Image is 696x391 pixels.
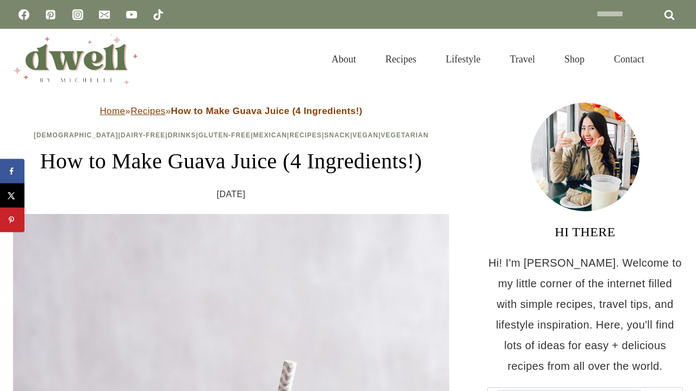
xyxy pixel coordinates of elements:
a: Email [94,4,115,26]
h1: How to Make Guava Juice (4 Ingredients!) [13,145,449,178]
a: Vegan [352,131,378,139]
img: DWELL by michelle [13,34,138,84]
p: Hi! I'm [PERSON_NAME]. Welcome to my little corner of the internet filled with simple recipes, tr... [487,253,683,376]
button: View Search Form [664,50,683,68]
a: Recipes [130,106,165,116]
h3: HI THERE [487,222,683,242]
a: Shop [550,40,599,78]
a: Lifestyle [431,40,495,78]
a: Drinks [167,131,196,139]
strong: How to Make Guava Juice (4 Ingredients!) [171,106,362,116]
a: Dairy-Free [121,131,165,139]
a: Contact [599,40,659,78]
nav: Primary Navigation [317,40,659,78]
a: About [317,40,371,78]
a: Vegetarian [381,131,428,139]
a: Recipes [289,131,322,139]
a: Home [100,106,125,116]
a: Travel [495,40,550,78]
a: Pinterest [40,4,61,26]
a: Snack [324,131,350,139]
time: [DATE] [217,186,246,203]
a: YouTube [121,4,142,26]
a: TikTok [147,4,169,26]
a: Instagram [67,4,89,26]
a: Recipes [371,40,431,78]
a: Gluten-Free [198,131,251,139]
a: [DEMOGRAPHIC_DATA] [34,131,119,139]
span: » » [100,106,362,116]
span: | | | | | | | | [34,131,428,139]
a: Facebook [13,4,35,26]
a: Mexican [253,131,287,139]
